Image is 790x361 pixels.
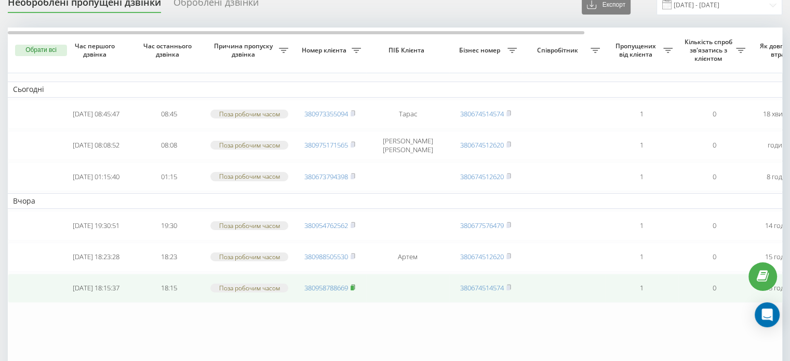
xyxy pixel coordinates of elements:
td: [DATE] 01:15:40 [60,162,132,191]
td: 18:23 [132,243,205,272]
td: [DATE] 18:23:28 [60,243,132,272]
td: 08:08 [132,131,205,160]
span: Час першого дзвінка [68,42,124,58]
td: [DATE] 08:08:52 [60,131,132,160]
td: 0 [678,211,751,240]
td: 18:15 [132,274,205,303]
td: 0 [678,274,751,303]
a: 380988505530 [304,252,348,261]
a: 380975171565 [304,140,348,150]
td: 0 [678,162,751,191]
span: Бізнес номер [454,46,507,55]
span: Причина пропуску дзвінка [210,42,279,58]
a: 380673794398 [304,172,348,181]
td: [PERSON_NAME] [PERSON_NAME] [366,131,449,160]
div: Поза робочим часом [210,284,288,292]
td: [DATE] 19:30:51 [60,211,132,240]
td: 1 [605,100,678,129]
a: 380674514574 [460,109,504,118]
td: Тарас [366,100,449,129]
a: 380677576479 [460,221,504,230]
div: Open Intercom Messenger [755,302,780,327]
a: 380973355094 [304,109,348,118]
td: 01:15 [132,162,205,191]
span: ПІБ Клієнта [375,46,440,55]
div: Поза робочим часом [210,221,288,230]
a: 380674512620 [460,140,504,150]
td: 1 [605,131,678,160]
div: Поза робочим часом [210,172,288,181]
td: 08:45 [132,100,205,129]
button: Обрати всі [15,45,67,56]
span: Час останнього дзвінка [141,42,197,58]
td: [DATE] 18:15:37 [60,274,132,303]
a: 380954762562 [304,221,348,230]
td: 1 [605,162,678,191]
td: [DATE] 08:45:47 [60,100,132,129]
span: Співробітник [527,46,591,55]
span: Пропущених від клієнта [610,42,663,58]
td: 19:30 [132,211,205,240]
td: 1 [605,243,678,272]
td: 0 [678,131,751,160]
td: Артем [366,243,449,272]
div: Поза робочим часом [210,252,288,261]
td: 1 [605,274,678,303]
span: Кількість спроб зв'язатись з клієнтом [683,38,736,62]
a: 380674512620 [460,252,504,261]
div: Поза робочим часом [210,110,288,118]
td: 0 [678,100,751,129]
a: 380674512620 [460,172,504,181]
a: 380674514574 [460,283,504,292]
a: 380958788669 [304,283,348,292]
span: Номер клієнта [299,46,352,55]
td: 0 [678,243,751,272]
div: Поза робочим часом [210,141,288,150]
td: 1 [605,211,678,240]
